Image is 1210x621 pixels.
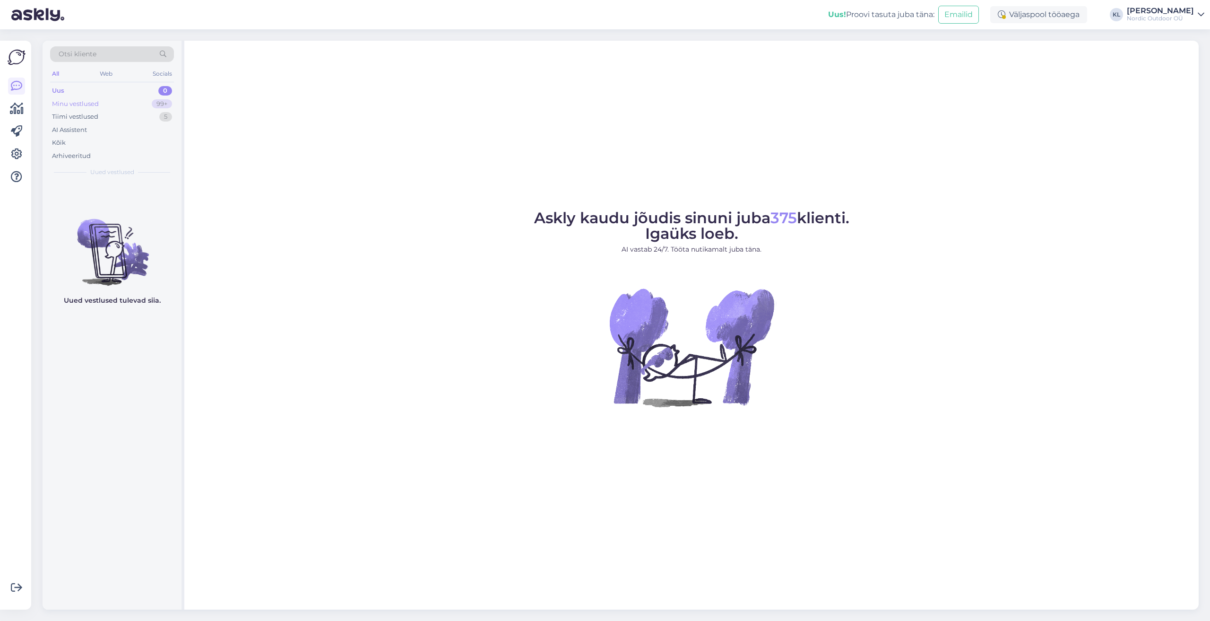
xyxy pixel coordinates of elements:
[534,245,849,254] p: AI vastab 24/7. Tööta nutikamalt juba täna.
[938,6,979,24] button: Emailid
[50,68,61,80] div: All
[98,68,114,80] div: Web
[1110,8,1123,21] div: KL
[1127,7,1194,15] div: [PERSON_NAME]
[534,209,849,243] span: Askly kaudu jõudis sinuni juba klienti. Igaüks loeb.
[64,296,161,306] p: Uued vestlused tulevad siia.
[158,86,172,96] div: 0
[828,10,846,19] b: Uus!
[52,99,99,109] div: Minu vestlused
[43,202,181,287] img: No chats
[151,68,174,80] div: Socials
[52,138,66,148] div: Kõik
[52,86,64,96] div: Uus
[52,151,91,161] div: Arhiveeritud
[8,48,26,66] img: Askly Logo
[52,112,98,122] div: Tiimi vestlused
[990,6,1087,23] div: Väljaspool tööaega
[770,209,797,227] span: 375
[606,262,777,432] img: No Chat active
[1127,7,1204,22] a: [PERSON_NAME]Nordic Outdoor OÜ
[828,9,934,20] div: Proovi tasuta juba täna:
[52,125,87,135] div: AI Assistent
[90,168,134,176] span: Uued vestlused
[1127,15,1194,22] div: Nordic Outdoor OÜ
[59,49,96,59] span: Otsi kliente
[152,99,172,109] div: 99+
[159,112,172,122] div: 5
